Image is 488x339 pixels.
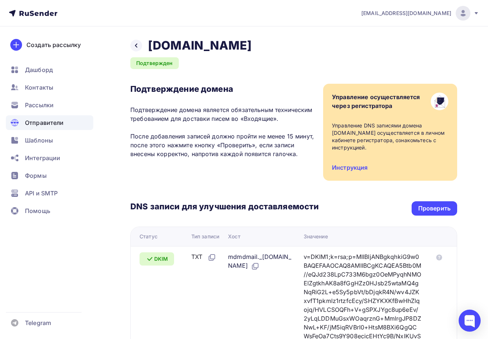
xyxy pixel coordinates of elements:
p: Подтверждение домена является обязательным техническим требованием для доставки писем во «Входящи... [130,105,315,158]
a: [EMAIL_ADDRESS][DOMAIN_NAME] [361,6,479,21]
div: mdmdmail._[DOMAIN_NAME] [228,252,292,271]
h3: Подтверждение домена [130,84,315,94]
h3: DNS записи для улучшения доставляемости [130,201,319,213]
span: Рассылки [25,101,54,109]
div: Статус [140,233,158,240]
span: Отправители [25,118,64,127]
span: DKIM [154,255,168,263]
a: Инструкция [332,164,368,171]
a: Рассылки [6,98,93,112]
span: Шаблоны [25,136,53,145]
a: Отправители [6,115,93,130]
span: [EMAIL_ADDRESS][DOMAIN_NAME] [361,10,451,17]
span: Дашборд [25,65,53,74]
div: Значение [304,233,328,240]
span: Telegram [25,318,51,327]
span: Интеграции [25,154,60,162]
span: Помощь [25,206,50,215]
h2: [DOMAIN_NAME] [148,38,252,53]
div: Создать рассылку [26,40,81,49]
div: Тип записи [191,233,219,240]
a: Шаблоны [6,133,93,148]
span: Контакты [25,83,53,92]
div: TXT [191,252,216,262]
span: Формы [25,171,47,180]
div: Хост [228,233,241,240]
span: API и SMTP [25,189,58,198]
div: Управление DNS записями домена [DOMAIN_NAME] осуществляется в личном кабинете регистратора, ознак... [332,122,448,151]
div: Проверить [418,204,451,213]
div: Подтвержден [130,57,179,69]
a: Дашборд [6,62,93,77]
a: Контакты [6,80,93,95]
div: Управление осуществляется через регистратора [332,93,420,110]
a: Формы [6,168,93,183]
